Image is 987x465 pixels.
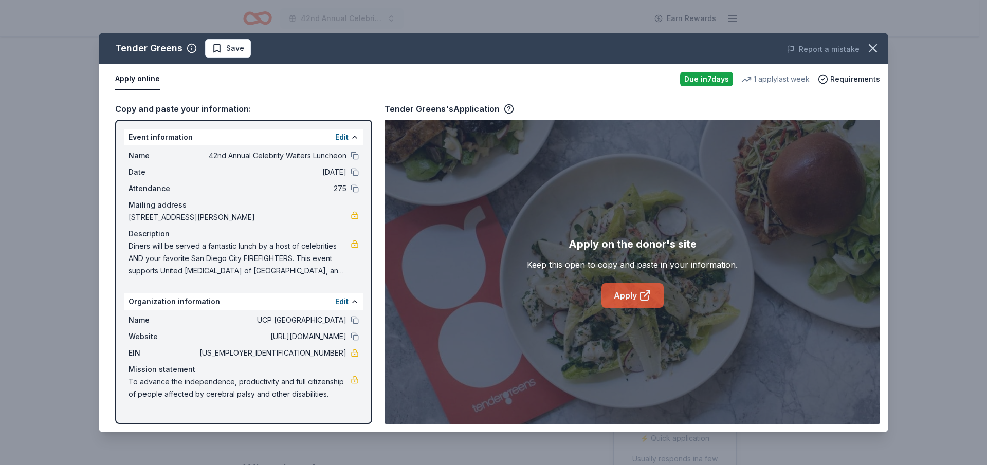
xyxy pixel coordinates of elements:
[129,376,351,400] span: To advance the independence, productivity and full citizenship of people affected by cerebral pal...
[527,258,738,271] div: Keep this open to copy and paste in your information.
[129,240,351,277] span: Diners will be served a fantastic lunch by a host of celebrities AND your favorite San Diego City...
[124,129,363,145] div: Event information
[197,150,346,162] span: 42nd Annual Celebrity Waiters Luncheon
[197,347,346,359] span: [US_EMPLOYER_IDENTIFICATION_NUMBER]
[335,131,349,143] button: Edit
[205,39,251,58] button: Save
[129,363,359,376] div: Mission statement
[115,40,182,57] div: Tender Greens
[129,228,359,240] div: Description
[129,314,197,326] span: Name
[335,295,349,308] button: Edit
[680,72,733,86] div: Due in 7 days
[129,211,351,224] span: [STREET_ADDRESS][PERSON_NAME]
[129,199,359,211] div: Mailing address
[129,150,197,162] span: Name
[226,42,244,54] span: Save
[385,102,514,116] div: Tender Greens's Application
[197,330,346,343] span: [URL][DOMAIN_NAME]
[818,73,880,85] button: Requirements
[601,283,664,308] a: Apply
[115,68,160,90] button: Apply online
[197,314,346,326] span: UCP [GEOGRAPHIC_DATA]
[129,330,197,343] span: Website
[129,182,197,195] span: Attendance
[569,236,697,252] div: Apply on the donor's site
[129,166,197,178] span: Date
[115,102,372,116] div: Copy and paste your information:
[197,166,346,178] span: [DATE]
[124,293,363,310] div: Organization information
[787,43,860,55] button: Report a mistake
[197,182,346,195] span: 275
[830,73,880,85] span: Requirements
[129,347,197,359] span: EIN
[741,73,810,85] div: 1 apply last week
